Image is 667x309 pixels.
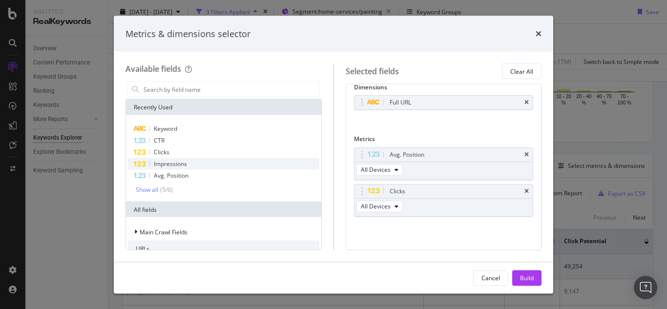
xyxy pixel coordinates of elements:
[125,63,181,74] div: Available fields
[481,273,500,282] div: Cancel
[158,185,173,194] div: ( 5 / 6 )
[136,186,158,193] div: Show all
[536,27,542,40] div: times
[154,148,169,156] span: Clicks
[390,149,424,159] div: Avg. Position
[354,147,534,180] div: Avg. PositiontimesAll Devices
[154,160,187,168] span: Impressions
[354,184,534,216] div: ClickstimesAll Devices
[510,67,533,75] div: Clear All
[154,124,177,133] span: Keyword
[361,202,391,210] span: All Devices
[126,202,321,217] div: All fields
[128,241,319,256] div: URLs
[126,100,321,115] div: Recently Used
[524,151,529,157] div: times
[143,82,319,97] input: Search by field name
[154,136,165,144] span: CTR
[390,98,411,107] div: Full URL
[524,188,529,194] div: times
[354,95,534,110] div: Full URLtimes
[361,165,391,174] span: All Devices
[524,100,529,105] div: times
[356,200,403,212] button: All Devices
[154,171,188,180] span: Avg. Position
[140,227,188,236] span: Main Crawl Fields
[354,135,534,147] div: Metrics
[125,27,250,40] div: Metrics & dimensions selector
[502,63,542,79] button: Clear All
[473,270,508,286] button: Cancel
[520,273,534,282] div: Build
[354,83,534,95] div: Dimensions
[390,186,405,196] div: Clicks
[356,164,403,175] button: All Devices
[346,65,399,77] div: Selected fields
[512,270,542,286] button: Build
[114,16,553,293] div: modal
[634,276,657,299] div: Open Intercom Messenger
